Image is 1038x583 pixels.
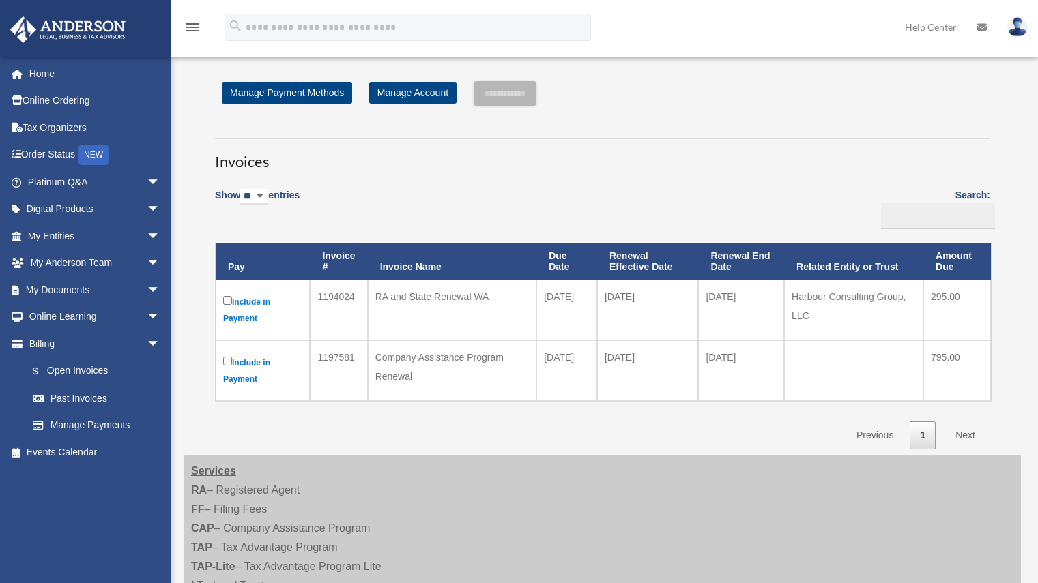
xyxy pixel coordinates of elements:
a: Home [10,60,181,87]
i: menu [184,19,201,35]
td: [DATE] [536,340,597,401]
td: 295.00 [923,280,991,340]
span: arrow_drop_down [147,330,174,358]
strong: TAP [191,541,212,553]
a: $Open Invoices [19,357,167,385]
select: Showentries [240,189,268,205]
td: 1194024 [310,280,367,340]
a: menu [184,24,201,35]
strong: FF [191,503,205,515]
h3: Invoices [215,138,990,173]
th: Related Entity or Trust: activate to sort column ascending [784,243,923,280]
td: 1197581 [310,340,367,401]
label: Include in Payment [223,293,302,327]
th: Pay: activate to sort column descending [216,243,310,280]
a: Online Ordering [10,87,181,115]
label: Include in Payment [223,354,302,387]
strong: Services [191,465,236,477]
img: User Pic [1007,17,1028,37]
a: Past Invoices [19,385,174,412]
a: My Documentsarrow_drop_down [10,276,181,303]
a: 1 [910,421,936,449]
input: Include in Payment [223,296,232,305]
a: My Entitiesarrow_drop_down [10,222,181,250]
th: Invoice Name: activate to sort column ascending [368,243,537,280]
label: Search: [876,187,990,229]
td: 795.00 [923,340,991,401]
td: [DATE] [597,280,698,340]
td: [DATE] [597,340,698,401]
th: Amount Due: activate to sort column ascending [923,243,991,280]
strong: TAP-Lite [191,560,235,572]
span: arrow_drop_down [147,196,174,224]
th: Renewal Effective Date: activate to sort column ascending [597,243,698,280]
a: Manage Account [369,82,457,104]
strong: CAP [191,522,214,534]
td: [DATE] [698,280,784,340]
a: Manage Payment Methods [222,82,352,104]
a: Manage Payments [19,412,174,439]
a: Platinum Q&Aarrow_drop_down [10,168,181,196]
a: My Anderson Teamarrow_drop_down [10,250,181,277]
th: Invoice #: activate to sort column ascending [310,243,367,280]
span: $ [40,363,47,380]
td: Harbour Consulting Group, LLC [784,280,923,340]
span: arrow_drop_down [147,250,174,278]
strong: RA [191,484,207,496]
a: Previous [846,421,904,449]
a: Events Calendar [10,438,181,466]
img: Anderson Advisors Platinum Portal [6,16,130,43]
a: Billingarrow_drop_down [10,330,174,357]
a: Order StatusNEW [10,141,181,169]
a: Online Learningarrow_drop_down [10,303,181,331]
td: [DATE] [698,340,784,401]
span: arrow_drop_down [147,276,174,304]
a: Digital Productsarrow_drop_down [10,196,181,223]
a: Next [945,421,985,449]
span: arrow_drop_down [147,303,174,331]
a: Tax Organizers [10,114,181,141]
td: [DATE] [536,280,597,340]
div: RA and State Renewal WA [375,287,530,306]
span: arrow_drop_down [147,168,174,196]
input: Include in Payment [223,357,232,365]
div: Company Assistance Program Renewal [375,348,530,386]
span: arrow_drop_down [147,222,174,250]
th: Renewal End Date: activate to sort column ascending [698,243,784,280]
input: Search: [881,203,995,229]
label: Show entries [215,187,300,218]
th: Due Date: activate to sort column ascending [536,243,597,280]
div: NEW [78,145,109,165]
i: search [228,18,243,33]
